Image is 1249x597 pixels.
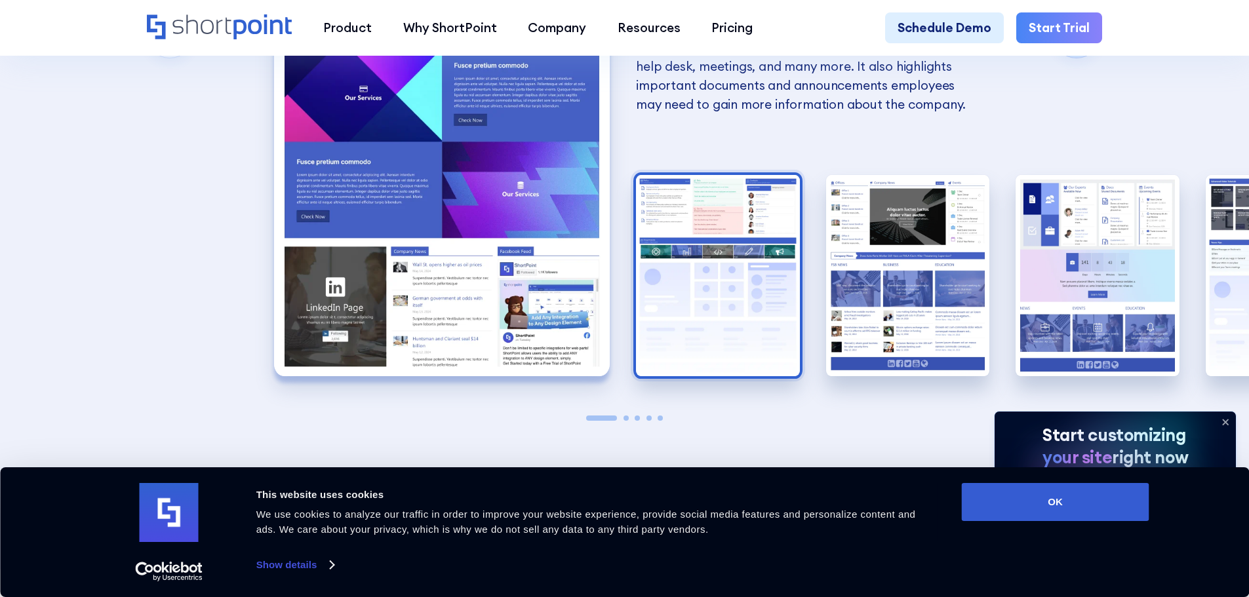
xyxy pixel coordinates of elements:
div: This website uses cookies [256,487,932,503]
div: 3 / 5 [826,175,990,376]
img: Internal SharePoint site example for company policy [636,175,800,376]
span: Go to slide 5 [658,415,663,421]
a: Schedule Demo [885,12,1004,44]
img: logo [140,483,199,542]
span: We use cookies to analyze our traffic in order to improve your website experience, provide social... [256,509,916,535]
span: Go to slide 1 [586,415,618,421]
img: HR SharePoint site example for documents [1016,175,1180,376]
div: Pricing [711,18,753,37]
div: 4 / 5 [1016,175,1180,376]
a: Start Trial [1016,12,1102,44]
span: Go to slide 2 [624,415,629,421]
a: Show details [256,555,334,575]
span: Go to slide 4 [646,415,652,421]
div: Product [323,18,372,37]
a: Product [307,12,387,44]
div: 2 / 5 [636,175,800,376]
a: Home [147,14,292,41]
div: Why ShortPoint [403,18,497,37]
img: SharePoint Communication site example for news [826,175,990,376]
a: Pricing [696,12,769,44]
a: Why ShortPoint [387,12,513,44]
a: Company [512,12,602,44]
div: Company [528,18,586,37]
a: Usercentrics Cookiebot - opens in a new window [111,562,226,581]
span: Go to slide 3 [635,415,640,421]
a: Resources [602,12,696,44]
div: Resources [618,18,681,37]
button: OK [962,483,1149,521]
